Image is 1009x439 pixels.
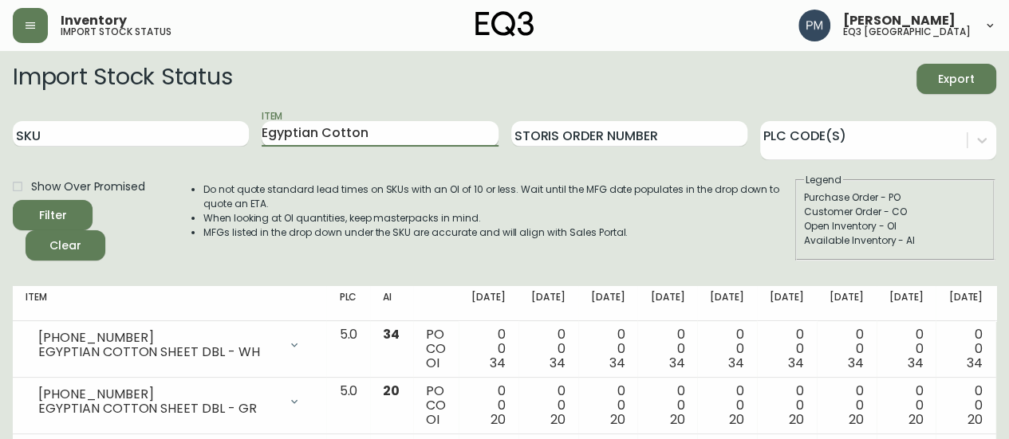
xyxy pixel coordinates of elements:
span: 34 [848,354,864,372]
th: [DATE] [518,286,578,321]
span: 20 [849,410,864,429]
span: 34 [728,354,744,372]
span: [PERSON_NAME] [843,14,956,27]
span: Show Over Promised [31,178,145,195]
th: [DATE] [877,286,936,321]
div: 0 0 [948,327,983,370]
span: 34 [907,354,923,372]
span: 20 [908,410,923,429]
div: EGYPTIAN COTTON SHEET DBL - GR [38,402,278,416]
button: Clear [26,230,105,261]
h5: import stock status [61,27,171,37]
div: EGYPTIAN COTTON SHEET DBL - WH [38,345,278,359]
div: Available Inventory - AI [804,233,986,248]
div: Filter [39,206,67,225]
span: 20 [968,410,983,429]
span: OI [426,410,439,429]
span: 34 [490,354,506,372]
div: Purchase Order - PO [804,190,986,205]
th: [DATE] [817,286,877,321]
button: Export [916,64,996,94]
div: 0 0 [830,327,864,370]
div: 0 0 [471,384,506,427]
span: 20 [789,410,804,429]
span: 34 [788,354,804,372]
div: [PHONE_NUMBER]EGYPTIAN COTTON SHEET DBL - GR [26,384,313,419]
li: Do not quote standard lead times on SKUs with an OI of 10 or less. Wait until the MFG date popula... [203,182,794,211]
div: 0 0 [948,384,983,427]
td: 5.0 [326,378,370,434]
span: 34 [967,354,983,372]
span: Export [929,69,983,89]
div: PO CO [426,327,446,370]
h2: Import Stock Status [13,64,232,94]
div: 0 0 [889,384,924,427]
th: [DATE] [697,286,757,321]
div: Open Inventory - OI [804,219,986,233]
div: Customer Order - CO [804,205,986,219]
legend: Legend [804,173,843,187]
th: [DATE] [757,286,817,321]
div: 0 0 [591,327,625,370]
div: 0 0 [710,327,744,370]
span: 20 [729,410,744,429]
div: 0 0 [770,327,804,370]
span: 34 [668,354,684,372]
th: [DATE] [936,286,995,321]
li: MFGs listed in the drop down under the SKU are accurate and will align with Sales Portal. [203,225,794,240]
span: 20 [669,410,684,429]
div: [PHONE_NUMBER]EGYPTIAN COTTON SHEET DBL - WH [26,327,313,363]
th: AI [370,286,413,321]
img: logo [475,11,534,37]
div: 0 0 [471,327,506,370]
div: 0 0 [770,384,804,427]
div: 0 0 [889,327,924,370]
span: 34 [609,354,625,372]
span: 34 [383,325,400,343]
span: 20 [550,410,566,429]
li: When looking at OI quantities, keep masterpacks in mind. [203,211,794,225]
div: 0 0 [591,384,625,427]
th: [DATE] [578,286,638,321]
th: [DATE] [459,286,518,321]
div: [PHONE_NUMBER] [38,331,278,345]
div: 0 0 [531,384,566,427]
div: 0 0 [830,384,864,427]
td: 5.0 [326,321,370,378]
div: [PHONE_NUMBER] [38,387,278,402]
button: Filter [13,200,93,230]
img: 0a7c5790205149dfd4c0ba0a3a48f705 [798,10,830,41]
span: 20 [491,410,506,429]
span: Inventory [61,14,127,27]
div: 0 0 [710,384,744,427]
span: 20 [383,382,400,400]
th: PLC [326,286,370,321]
div: 0 0 [531,327,566,370]
h5: eq3 [GEOGRAPHIC_DATA] [843,27,971,37]
div: 0 0 [650,384,684,427]
span: 34 [550,354,566,372]
div: 0 0 [650,327,684,370]
th: [DATE] [637,286,697,321]
span: OI [426,354,439,372]
span: Clear [38,236,93,256]
span: 20 [610,410,625,429]
th: Item [13,286,326,321]
div: PO CO [426,384,446,427]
